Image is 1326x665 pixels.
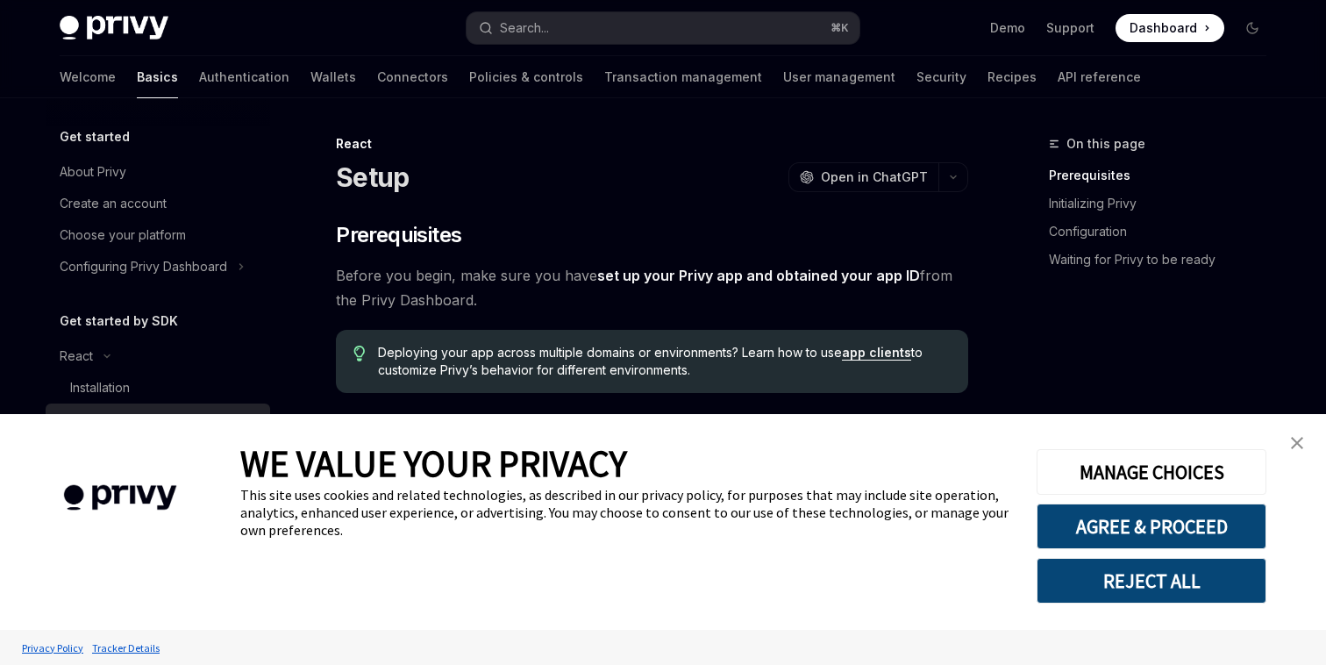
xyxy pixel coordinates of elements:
[60,193,167,214] div: Create an account
[604,56,762,98] a: Transaction management
[1049,218,1280,246] a: Configuration
[788,162,938,192] button: Open in ChatGPT
[987,56,1037,98] a: Recipes
[46,188,270,219] a: Create an account
[60,311,178,332] h5: Get started by SDK
[1116,14,1224,42] a: Dashboard
[821,168,928,186] span: Open in ChatGPT
[60,161,126,182] div: About Privy
[88,633,164,663] a: Tracker Details
[336,263,968,312] span: Before you begin, make sure you have from the Privy Dashboard.
[60,56,116,98] a: Welcome
[60,126,130,147] h5: Get started
[1280,425,1315,461] a: close banner
[1130,19,1197,37] span: Dashboard
[842,345,911,361] a: app clients
[353,346,366,361] svg: Tip
[70,377,130,398] div: Installation
[1046,19,1094,37] a: Support
[1291,437,1303,449] img: close banner
[46,372,270,404] a: Installation
[70,409,107,430] div: Setup
[1037,449,1266,495] button: MANAGE CHOICES
[46,404,270,435] a: Setup
[831,21,849,35] span: ⌘ K
[137,56,178,98] a: Basics
[46,156,270,188] a: About Privy
[377,56,448,98] a: Connectors
[597,267,920,285] a: set up your Privy app and obtained your app ID
[26,460,214,536] img: company logo
[310,56,356,98] a: Wallets
[46,219,270,251] a: Choose your platform
[1037,504,1266,549] button: AGREE & PROCEED
[1238,14,1266,42] button: Toggle dark mode
[990,19,1025,37] a: Demo
[18,633,88,663] a: Privacy Policy
[467,12,859,44] button: Search...⌘K
[1058,56,1141,98] a: API reference
[60,256,227,277] div: Configuring Privy Dashboard
[1049,189,1280,218] a: Initializing Privy
[336,221,461,249] span: Prerequisites
[916,56,966,98] a: Security
[1066,133,1145,154] span: On this page
[336,135,968,153] div: React
[199,56,289,98] a: Authentication
[500,18,549,39] div: Search...
[1049,161,1280,189] a: Prerequisites
[60,225,186,246] div: Choose your platform
[60,16,168,40] img: dark logo
[240,440,627,486] span: WE VALUE YOUR PRIVACY
[60,346,93,367] div: React
[378,344,951,379] span: Deploying your app across multiple domains or environments? Learn how to use to customize Privy’s...
[783,56,895,98] a: User management
[1037,558,1266,604] button: REJECT ALL
[240,486,1010,539] div: This site uses cookies and related technologies, as described in our privacy policy, for purposes...
[336,161,409,193] h1: Setup
[469,56,583,98] a: Policies & controls
[1049,246,1280,274] a: Waiting for Privy to be ready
